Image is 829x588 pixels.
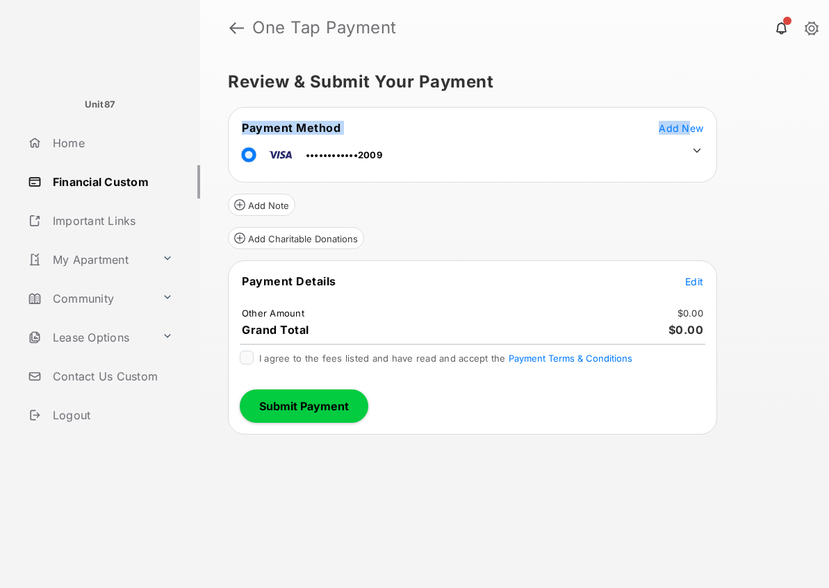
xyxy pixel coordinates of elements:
td: Other Amount [241,307,305,319]
span: $0.00 [668,323,704,337]
button: I agree to the fees listed and have read and accept the [509,353,632,364]
button: Edit [685,274,703,288]
span: ••••••••••••2009 [306,149,382,160]
span: Grand Total [242,323,309,337]
a: Lease Options [22,321,156,354]
a: My Apartment [22,243,156,276]
p: Unit87 [85,98,116,112]
button: Add Note [228,194,295,216]
a: Community [22,282,156,315]
button: Add Charitable Donations [228,227,364,249]
span: I agree to the fees listed and have read and accept the [259,353,632,364]
a: Financial Custom [22,165,200,199]
h5: Review & Submit Your Payment [228,74,790,90]
span: Edit [685,276,703,287]
span: Payment Method [242,121,340,135]
a: Home [22,126,200,160]
span: Payment Details [242,274,336,288]
td: $0.00 [677,307,704,319]
span: Add New [659,122,703,134]
a: Logout [22,398,200,432]
button: Add New [659,121,703,135]
a: Contact Us Custom [22,360,200,393]
button: Submit Payment [240,389,368,423]
strong: One Tap Payment [252,19,397,36]
a: Important Links [22,204,179,237]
